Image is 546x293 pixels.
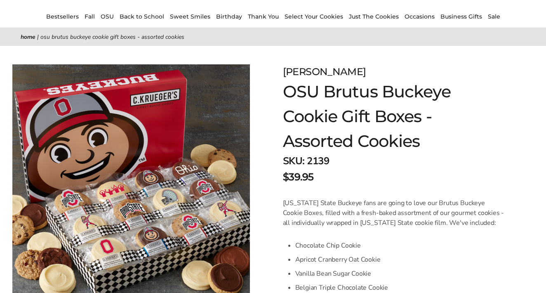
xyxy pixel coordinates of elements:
[37,33,39,41] span: |
[295,253,505,267] li: Apricot Cranberry Oat Cookie
[295,239,505,253] li: Chocolate Chip Cookie
[440,13,482,20] a: Business Gifts
[283,170,314,184] span: $39.95
[283,64,505,79] div: [PERSON_NAME]
[285,13,343,20] a: Select Your Cookies
[307,154,329,168] span: 2139
[120,13,164,20] a: Back to School
[21,33,35,41] a: Home
[283,198,505,228] p: [US_STATE] State Buckeye fans are going to love our Brutus Buckeye Cookie Boxes, filled with a fr...
[21,32,525,42] nav: breadcrumbs
[283,154,305,168] strong: SKU:
[216,13,242,20] a: Birthday
[40,33,184,41] span: OSU Brutus Buckeye Cookie Gift Boxes - Assorted Cookies
[405,13,435,20] a: Occasions
[295,267,505,281] li: Vanilla Bean Sugar Cookie
[101,13,114,20] a: OSU
[248,13,279,20] a: Thank You
[488,13,500,20] a: Sale
[46,13,79,20] a: Bestsellers
[283,79,505,154] h1: OSU Brutus Buckeye Cookie Gift Boxes - Assorted Cookies
[85,13,95,20] a: Fall
[170,13,210,20] a: Sweet Smiles
[349,13,399,20] a: Just The Cookies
